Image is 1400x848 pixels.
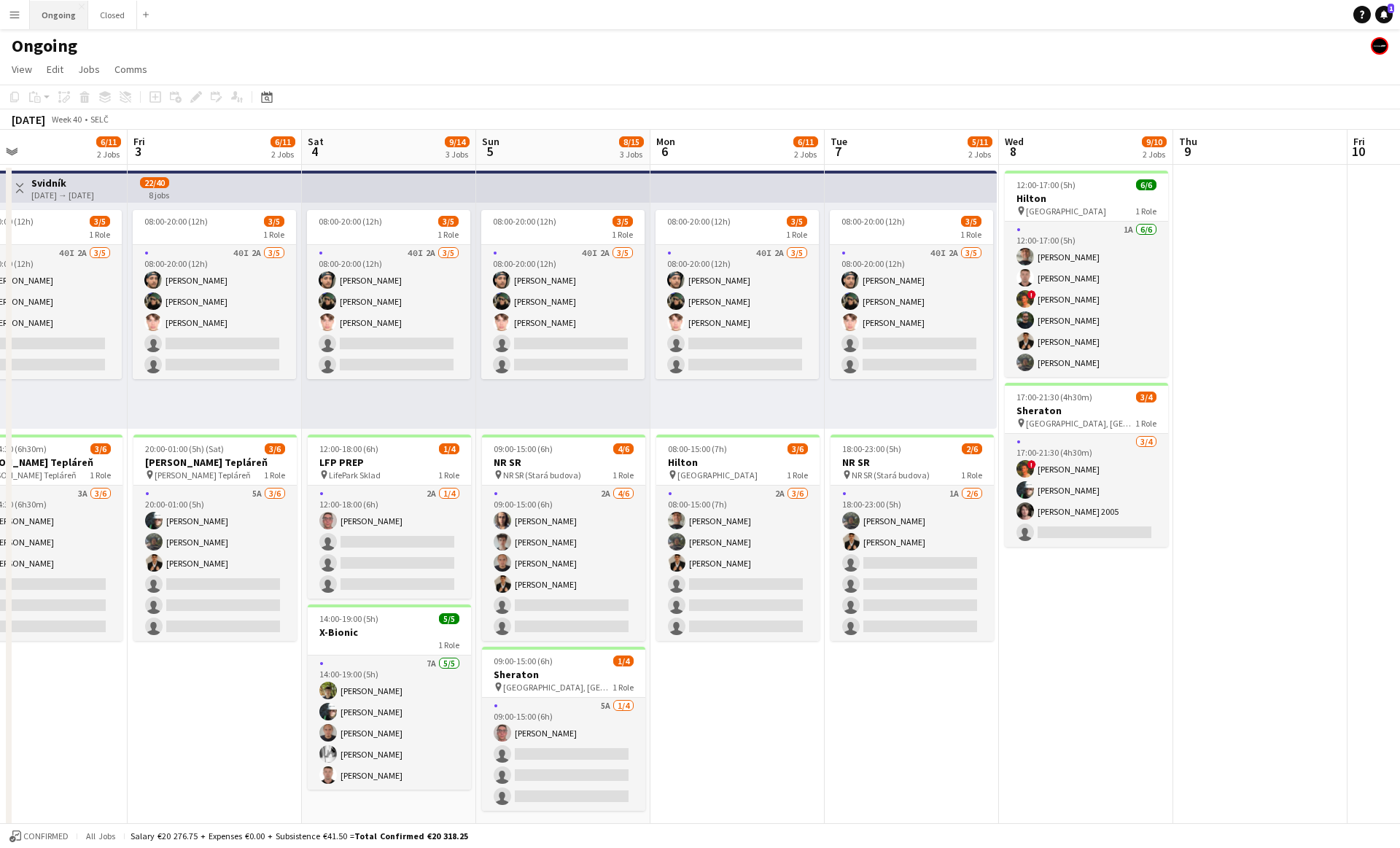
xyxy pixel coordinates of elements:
div: 08:00-20:00 (12h)3/51 Role40I2A3/508:00-20:00 (12h)[PERSON_NAME][PERSON_NAME][PERSON_NAME] [656,210,819,379]
span: 1 Role [612,229,633,240]
div: 2 Jobs [968,149,992,160]
span: 1 Role [612,470,634,481]
app-card-role: 2A4/609:00-15:00 (6h)[PERSON_NAME][PERSON_NAME][PERSON_NAME][PERSON_NAME] [482,486,645,641]
span: 1 Role [263,229,284,240]
span: 5/5 [439,613,459,624]
span: 20:00-01:00 (5h) (Sat) [145,443,224,454]
app-card-role: 40I2A3/508:00-20:00 (12h)[PERSON_NAME][PERSON_NAME][PERSON_NAME] [481,245,645,379]
span: ! [1027,460,1036,469]
app-card-role: 3/417:00-21:30 (4h30m)![PERSON_NAME][PERSON_NAME][PERSON_NAME] 2005 [1005,434,1168,547]
app-job-card: 08:00-20:00 (12h)3/51 Role40I2A3/508:00-20:00 (12h)[PERSON_NAME][PERSON_NAME][PERSON_NAME] [307,210,470,379]
app-card-role: 2A3/608:00-15:00 (7h)[PERSON_NAME][PERSON_NAME][PERSON_NAME] [656,486,820,641]
span: 1/4 [439,443,459,454]
span: 9/14 [445,136,470,147]
span: 8 [1003,143,1024,160]
span: 1 Role [787,470,808,481]
a: Edit [41,60,69,79]
span: 4/6 [613,443,634,454]
h3: NR SR [831,456,994,469]
div: 3 Jobs [446,149,469,160]
span: Sun [482,135,499,148]
div: [DATE] → [DATE] [31,190,94,201]
span: 1 Role [437,229,459,240]
div: 09:00-15:00 (6h)4/6NR SR NR SR (Stará budova)1 Role2A4/609:00-15:00 (6h)[PERSON_NAME][PERSON_NAME... [482,435,645,641]
span: 3/5 [612,216,633,227]
app-card-role: 40I2A3/508:00-20:00 (12h)[PERSON_NAME][PERSON_NAME][PERSON_NAME] [307,245,470,379]
span: Mon [656,135,675,148]
span: 12:00-18:00 (6h) [319,443,378,454]
span: 09:00-15:00 (6h) [494,656,553,666]
span: [GEOGRAPHIC_DATA] [677,470,758,481]
div: 8 jobs [149,188,169,201]
div: [DATE] [12,112,45,127]
span: 1 Role [90,470,111,481]
div: 12:00-18:00 (6h)1/4LFP PREP LifePark Sklad1 Role2A1/412:00-18:00 (6h)[PERSON_NAME] [308,435,471,599]
div: Salary €20 276.75 + Expenses €0.00 + Subsistence €41.50 = [131,831,468,841]
div: 2 Jobs [794,149,817,160]
span: 9 [1177,143,1197,160]
span: 6/11 [96,136,121,147]
h1: Ongoing [12,35,77,57]
span: 10 [1351,143,1365,160]
h3: Svidník [31,176,94,190]
span: [GEOGRAPHIC_DATA] [1026,206,1106,217]
a: Comms [109,60,153,79]
span: All jobs [83,831,118,841]
span: [PERSON_NAME] Tepláreň [155,470,251,481]
span: 1 Role [961,470,982,481]
span: 08:00-20:00 (12h) [667,216,731,227]
span: 5 [480,143,499,160]
app-card-role: 40I2A3/508:00-20:00 (12h)[PERSON_NAME][PERSON_NAME][PERSON_NAME] [830,245,993,379]
span: 3/5 [438,216,459,227]
app-job-card: 14:00-19:00 (5h)5/5X-Bionic1 Role7A5/514:00-19:00 (5h)[PERSON_NAME][PERSON_NAME][PERSON_NAME][PER... [308,604,471,790]
div: 2 Jobs [271,149,295,160]
span: [GEOGRAPHIC_DATA], [GEOGRAPHIC_DATA] [503,682,612,693]
h3: Sheraton [1005,404,1168,417]
app-job-card: 09:00-15:00 (6h)1/4Sheraton [GEOGRAPHIC_DATA], [GEOGRAPHIC_DATA]1 Role5A1/409:00-15:00 (6h)[PERSO... [482,647,645,811]
h3: NR SR [482,456,645,469]
app-job-card: 18:00-23:00 (5h)2/6NR SR NR SR (Stará budova)1 Role1A2/618:00-23:00 (5h)[PERSON_NAME][PERSON_NAME] [831,435,994,641]
span: 3/6 [265,443,285,454]
span: 08:00-20:00 (12h) [144,216,208,227]
span: Fri [133,135,145,148]
span: Wed [1005,135,1024,148]
span: 08:00-20:00 (12h) [319,216,382,227]
span: 1 Role [612,682,634,693]
span: 7 [828,143,847,160]
a: View [6,60,38,79]
span: ! [1027,290,1036,299]
span: 08:00-20:00 (12h) [493,216,556,227]
div: 2 Jobs [97,149,120,160]
span: 1 [1388,4,1394,13]
span: 6/6 [1136,179,1156,190]
span: 8/15 [619,136,644,147]
a: Jobs [72,60,106,79]
span: 1 Role [438,470,459,481]
app-job-card: 08:00-15:00 (7h)3/6Hilton [GEOGRAPHIC_DATA]1 Role2A3/608:00-15:00 (7h)[PERSON_NAME][PERSON_NAME][... [656,435,820,641]
app-job-card: 08:00-20:00 (12h)3/51 Role40I2A3/508:00-20:00 (12h)[PERSON_NAME][PERSON_NAME][PERSON_NAME] [133,210,296,379]
app-card-role: 5A3/620:00-01:00 (5h)[PERSON_NAME][PERSON_NAME][PERSON_NAME] [133,486,297,641]
app-card-role: 2A1/412:00-18:00 (6h)[PERSON_NAME] [308,486,471,599]
app-job-card: 20:00-01:00 (5h) (Sat)3/6[PERSON_NAME] Tepláreň [PERSON_NAME] Tepláreň1 Role5A3/620:00-01:00 (5h)... [133,435,297,641]
span: 08:00-20:00 (12h) [841,216,905,227]
h3: X-Bionic [308,626,471,639]
a: 1 [1375,6,1393,23]
span: NR SR (Stará budova) [503,470,581,481]
div: 08:00-20:00 (12h)3/51 Role40I2A3/508:00-20:00 (12h)[PERSON_NAME][PERSON_NAME][PERSON_NAME] [830,210,993,379]
span: Week 40 [48,114,85,125]
app-user-avatar: Crew Manager [1371,37,1388,55]
app-card-role: 1A6/612:00-17:00 (5h)[PERSON_NAME][PERSON_NAME]![PERSON_NAME][PERSON_NAME][PERSON_NAME][PERSON_NAME] [1005,222,1168,377]
h3: [PERSON_NAME] Tepláreň [133,456,297,469]
span: 2/6 [962,443,982,454]
span: LifePark Sklad [329,470,381,481]
span: 12:00-17:00 (5h) [1016,179,1076,190]
app-job-card: 08:00-20:00 (12h)3/51 Role40I2A3/508:00-20:00 (12h)[PERSON_NAME][PERSON_NAME][PERSON_NAME] [481,210,645,379]
app-card-role: 1A2/618:00-23:00 (5h)[PERSON_NAME][PERSON_NAME] [831,486,994,641]
span: 3/5 [961,216,981,227]
app-card-role: 40I2A3/508:00-20:00 (12h)[PERSON_NAME][PERSON_NAME][PERSON_NAME] [656,245,819,379]
span: Comms [114,63,147,76]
